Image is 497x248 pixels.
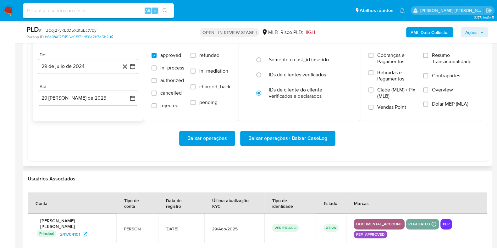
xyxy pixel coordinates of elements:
a: Sair [486,7,492,14]
p: danilo.toledo@mercadolivre.com [420,8,484,14]
span: 3.157.1-hotfix-5 [474,15,494,20]
span: # HiBCoj27yKEtO5X3tuEctVby [39,27,97,33]
a: Notificações [400,8,405,13]
span: Risco PLD: [280,29,315,36]
input: Pesquise usuários ou casos... [23,7,174,15]
b: PLD [26,24,39,34]
div: MLB [262,29,278,36]
b: AML Data Collector [411,27,449,37]
span: s [154,8,156,14]
h2: Usuários Associados [28,176,487,182]
button: AML Data Collector [406,27,453,37]
span: Ações [465,27,478,37]
b: Person ID [26,34,44,40]
p: OPEN - IN REVIEW STAGE I [200,28,259,37]
button: Ações [461,27,488,37]
span: HIGH [303,29,315,36]
span: Atalhos rápidos [360,7,393,14]
button: search-icon [158,6,171,15]
span: Alt [145,8,150,14]
a: b8e8f407f3156d6f8711df31e2b7e5b2 [45,34,113,40]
